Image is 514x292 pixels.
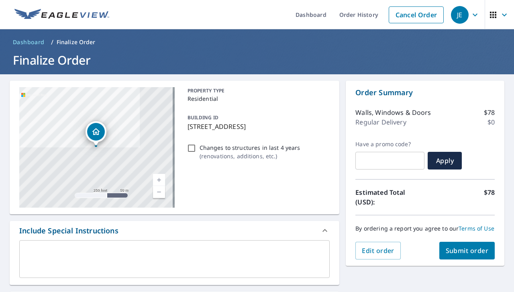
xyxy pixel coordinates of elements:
[153,174,165,186] a: Current Level 17, Zoom In
[10,36,48,49] a: Dashboard
[389,6,444,23] a: Cancel Order
[14,9,109,21] img: EV Logo
[451,6,469,24] div: JE
[434,156,455,165] span: Apply
[355,117,406,127] p: Regular Delivery
[428,152,462,169] button: Apply
[484,188,495,207] p: $78
[200,152,300,160] p: ( renovations, additions, etc. )
[188,114,218,121] p: BUILDING ID
[153,186,165,198] a: Current Level 17, Zoom Out
[439,242,495,259] button: Submit order
[446,246,489,255] span: Submit order
[487,117,495,127] p: $0
[355,225,495,232] p: By ordering a report you agree to our
[10,52,504,68] h1: Finalize Order
[355,87,495,98] p: Order Summary
[459,225,494,232] a: Terms of Use
[355,141,424,148] label: Have a promo code?
[362,246,394,255] span: Edit order
[10,36,504,49] nav: breadcrumb
[355,108,431,117] p: Walls, Windows & Doors
[13,38,45,46] span: Dashboard
[484,108,495,117] p: $78
[51,37,53,47] li: /
[200,143,300,152] p: Changes to structures in last 4 years
[188,94,327,103] p: Residential
[188,87,327,94] p: PROPERTY TYPE
[86,121,106,146] div: Dropped pin, building 1, Residential property, 503 Bonview Ave Lincolnton, NC 28092
[57,38,96,46] p: Finalize Order
[10,221,339,240] div: Include Special Instructions
[355,188,425,207] p: Estimated Total (USD):
[188,122,327,131] p: [STREET_ADDRESS]
[355,242,401,259] button: Edit order
[19,225,118,236] div: Include Special Instructions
